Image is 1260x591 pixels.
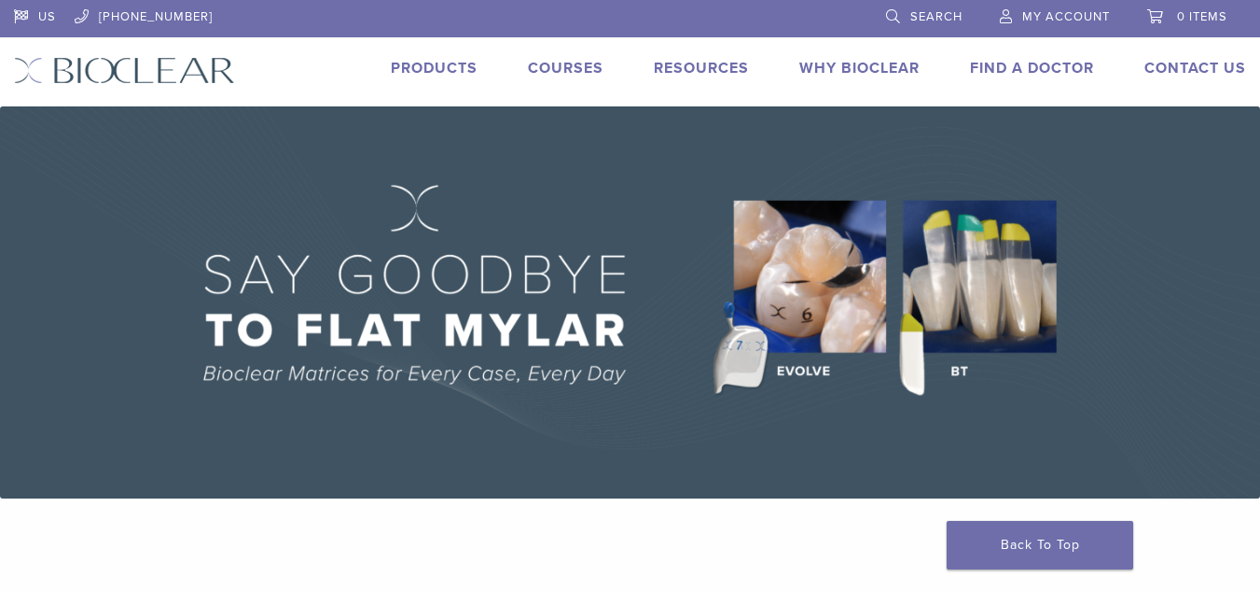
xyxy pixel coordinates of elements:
img: Bioclear [14,57,235,84]
span: My Account [1022,9,1110,24]
a: Products [391,59,478,77]
a: Find A Doctor [970,59,1094,77]
a: Contact Us [1144,59,1246,77]
span: Search [910,9,962,24]
a: Back To Top [947,521,1133,570]
a: Resources [654,59,749,77]
a: Courses [528,59,603,77]
a: Why Bioclear [799,59,920,77]
span: 0 items [1177,9,1227,24]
